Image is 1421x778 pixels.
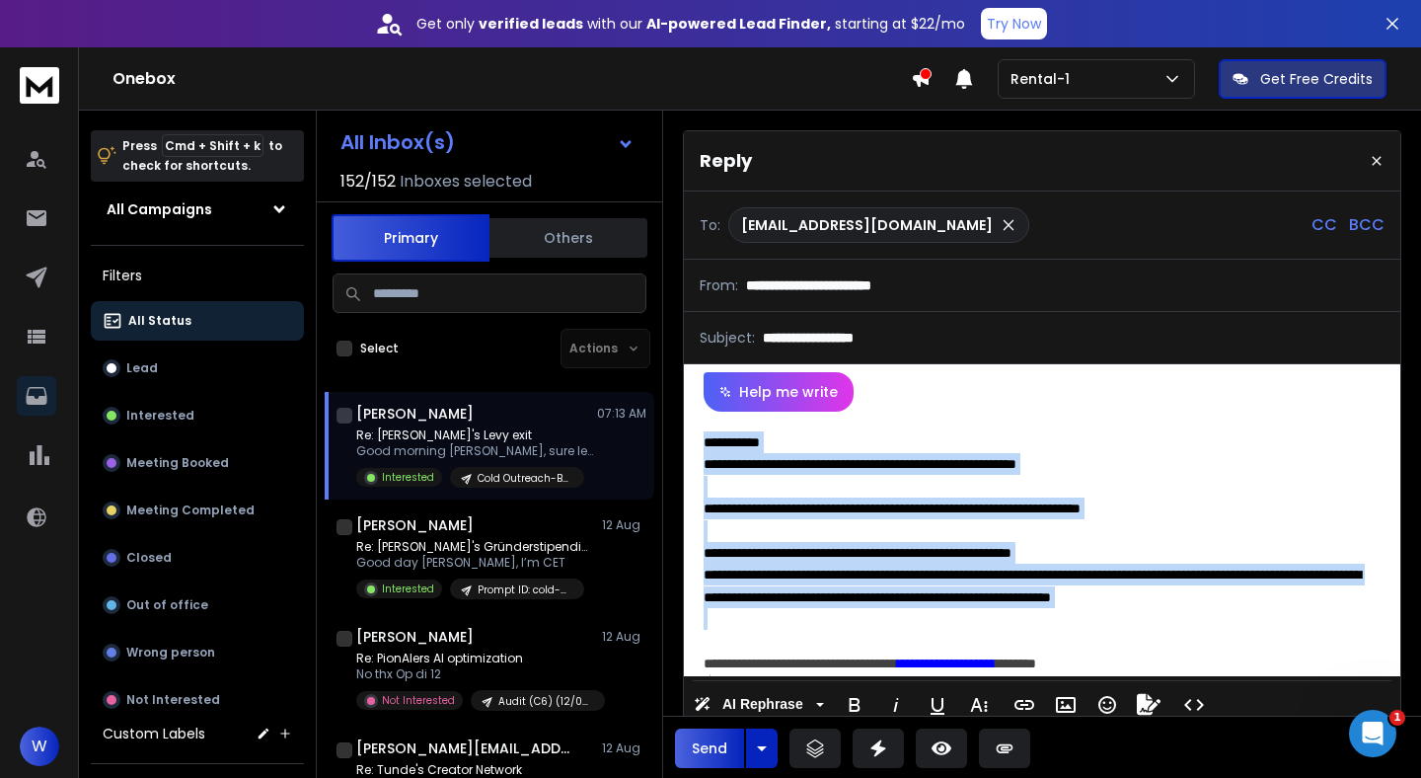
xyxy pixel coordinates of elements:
[597,406,646,422] p: 07:13 AM
[919,685,956,725] button: Underline (⌘U)
[478,583,572,597] p: Prompt ID: cold-ai-reply-b7 (cold outreach) (11/08)
[91,301,304,341] button: All Status
[91,262,304,289] h3: Filters
[122,136,282,176] p: Press to check for shortcuts.
[1389,710,1405,726] span: 1
[126,597,208,613] p: Out of office
[126,455,229,471] p: Meeting Booked
[356,515,474,535] h1: [PERSON_NAME]
[91,396,304,435] button: Interested
[489,216,647,260] button: Others
[20,67,59,104] img: logo
[718,696,807,713] span: AI Rephrase
[126,645,215,661] p: Wrong person
[836,685,873,725] button: Bold (⌘B)
[91,491,304,530] button: Meeting Completed
[1349,213,1384,237] p: BCC
[1088,685,1126,725] button: Emoticons
[960,685,998,725] button: More Text
[128,313,191,329] p: All Status
[356,739,573,758] h1: [PERSON_NAME][EMAIL_ADDRESS][DOMAIN_NAME]
[704,372,854,412] button: Help me write
[690,685,828,725] button: AI Rephrase
[382,582,434,596] p: Interested
[479,14,583,34] strong: verified leads
[700,215,720,235] p: To:
[1175,685,1213,725] button: Code View
[332,214,489,262] button: Primary
[356,651,593,666] p: Re: PionAIers AI optimization
[356,762,584,778] p: Re: Tunde's Creator Network
[162,134,263,157] span: Cmd + Shift + k
[382,470,434,485] p: Interested
[91,538,304,578] button: Closed
[126,360,158,376] p: Lead
[356,443,593,459] p: Good morning [PERSON_NAME], sure let's
[126,503,255,518] p: Meeting Completed
[602,629,646,645] p: 12 Aug
[1047,685,1084,725] button: Insert Image (⌘P)
[20,727,59,766] button: W
[325,122,650,162] button: All Inbox(s)
[700,147,752,175] p: Reply
[1130,685,1167,725] button: Signature
[356,539,593,555] p: Re: [PERSON_NAME]'s Gründerstipendiat achievement
[1006,685,1043,725] button: Insert Link (⌘K)
[1010,69,1078,89] p: Rental-1
[91,190,304,229] button: All Campaigns
[356,404,474,424] h1: [PERSON_NAME]
[981,8,1047,39] button: Try Now
[382,693,455,708] p: Not Interested
[1311,213,1337,237] p: CC
[877,685,915,725] button: Italic (⌘I)
[700,275,738,295] p: From:
[478,471,572,486] p: Cold Outreach-B7 (12/08)
[987,14,1041,34] p: Try Now
[741,215,993,235] p: [EMAIL_ADDRESS][DOMAIN_NAME]
[646,14,831,34] strong: AI-powered Lead Finder,
[1349,710,1396,757] iframe: Intercom live chat
[107,199,212,219] h1: All Campaigns
[1260,69,1373,89] p: Get Free Credits
[602,517,646,533] p: 12 Aug
[126,408,194,424] p: Interested
[602,740,646,756] p: 12 Aug
[416,14,965,34] p: Get only with our starting at $22/mo
[91,349,304,388] button: Lead
[112,67,911,91] h1: Onebox
[340,170,396,194] span: 152 / 152
[91,443,304,483] button: Meeting Booked
[1219,59,1386,99] button: Get Free Credits
[126,692,220,708] p: Not Interested
[91,585,304,625] button: Out of office
[356,555,593,571] p: Good day [PERSON_NAME], I’m CET
[340,132,455,152] h1: All Inbox(s)
[675,729,744,768] button: Send
[103,724,205,743] h3: Custom Labels
[356,666,593,682] p: No thx Op di 12
[91,633,304,672] button: Wrong person
[400,170,532,194] h3: Inboxes selected
[91,680,304,720] button: Not Interested
[356,428,593,443] p: Re: [PERSON_NAME]'s Levy exit
[356,627,474,647] h1: [PERSON_NAME]
[360,341,399,356] label: Select
[700,328,755,348] p: Subject:
[498,694,593,709] p: Audit (C6) (12/08)
[126,550,172,566] p: Closed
